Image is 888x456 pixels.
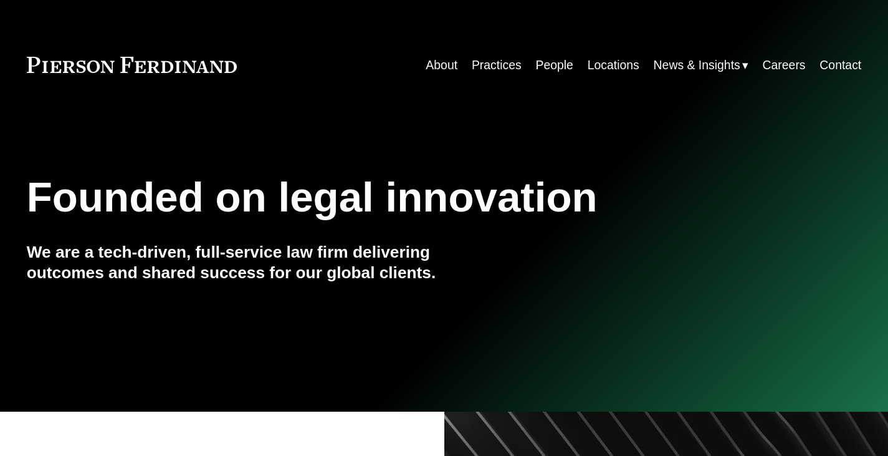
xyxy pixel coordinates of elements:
[426,53,457,77] a: About
[535,53,573,77] a: People
[472,53,522,77] a: Practices
[27,242,444,284] h4: We are a tech-driven, full-service law firm delivering outcomes and shared success for our global...
[819,53,861,77] a: Contact
[763,53,806,77] a: Careers
[588,53,639,77] a: Locations
[27,173,722,221] h1: Founded on legal innovation
[654,53,748,77] a: folder dropdown
[654,54,740,76] span: News & Insights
